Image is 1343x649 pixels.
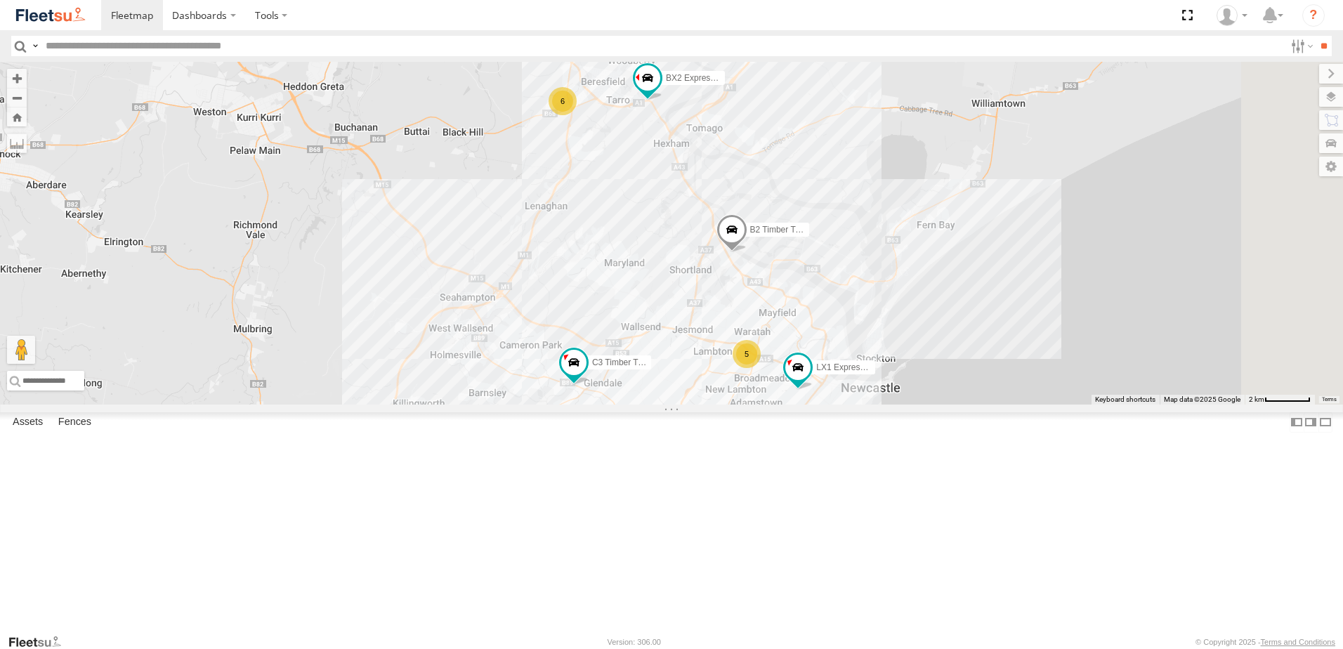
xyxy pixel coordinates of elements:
[816,362,879,372] span: LX1 Express Ute
[1164,395,1240,403] span: Map data ©2025 Google
[549,87,577,115] div: 6
[7,69,27,88] button: Zoom in
[30,36,41,56] label: Search Query
[7,336,35,364] button: Drag Pegman onto the map to open Street View
[7,133,27,153] label: Measure
[14,6,87,25] img: fleetsu-logo-horizontal.svg
[1304,412,1318,433] label: Dock Summary Table to the Right
[8,635,72,649] a: Visit our Website
[733,340,761,368] div: 5
[666,73,730,83] span: BX2 Express Ute
[1322,397,1337,402] a: Terms (opens in new tab)
[1261,638,1335,646] a: Terms and Conditions
[6,412,50,432] label: Assets
[608,638,661,646] div: Version: 306.00
[1212,5,1252,26] div: James Cullen
[7,107,27,126] button: Zoom Home
[1095,395,1155,405] button: Keyboard shortcuts
[1285,36,1316,56] label: Search Filter Options
[1302,4,1325,27] i: ?
[592,358,654,367] span: C3 Timber Truck
[1249,395,1264,403] span: 2 km
[1319,157,1343,176] label: Map Settings
[1290,412,1304,433] label: Dock Summary Table to the Left
[1245,395,1315,405] button: Map Scale: 2 km per 62 pixels
[750,225,811,235] span: B2 Timber Truck
[51,412,98,432] label: Fences
[1318,412,1332,433] label: Hide Summary Table
[1195,638,1335,646] div: © Copyright 2025 -
[7,88,27,107] button: Zoom out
